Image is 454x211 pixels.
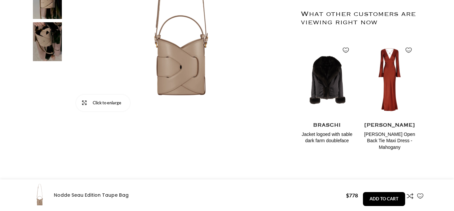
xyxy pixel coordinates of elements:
div: 1 / 2 [301,40,354,154]
small: from [377,154,385,158]
a: BRASCHI Jacket logoed with sable dark farm doubleface $1619.00 [301,120,354,154]
img: Shona-Joy-Lino-Open-Back-Tie-Maxi-Dress-Mahogany92708_nobg.png [363,40,416,120]
button: Add to cart [363,192,405,206]
div: 2 / 2 [363,40,416,160]
span: $415.00 [377,153,402,159]
span: Click to enlarge [93,100,130,106]
a: Click to enlarge [76,95,130,111]
img: Braschi-Jacket-logoed-with-sable-dark-farm-doubleface26906_nobg.png [301,40,354,120]
img: Polene Paris [27,22,68,61]
h4: Nodde Seau Edition Taupe Bag [54,192,341,199]
h4: BRASCHI [301,121,354,130]
h4: Jacket logoed with sable dark farm doubleface [301,131,354,144]
a: [PERSON_NAME] [PERSON_NAME] Open Back Tie Maxi Dress - Mahogany from$415.00 [363,120,416,160]
h4: [PERSON_NAME] [363,121,416,130]
bdi: 778 [346,192,358,198]
span: $ [346,192,349,198]
span: $1619.00 [317,147,337,152]
img: Polene [29,183,51,207]
h4: [PERSON_NAME] Open Back Tie Maxi Dress - Mahogany [363,131,416,151]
